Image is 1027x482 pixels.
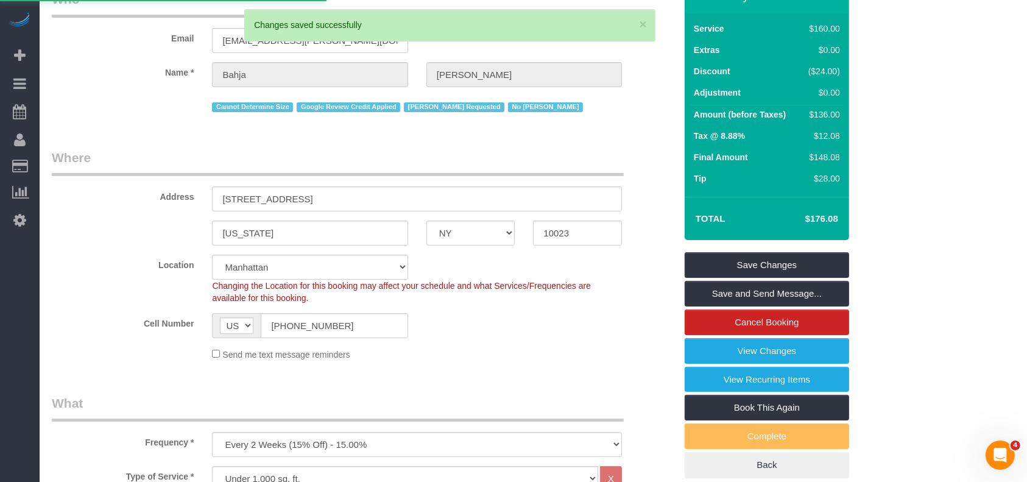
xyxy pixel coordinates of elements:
input: Last Name [426,62,622,87]
input: City [212,221,408,246]
iframe: Intercom live chat [986,441,1015,470]
label: Tip [694,172,707,185]
span: Changing the Location for this booking may affect your schedule and what Services/Frequencies are... [212,281,591,303]
label: Final Amount [694,151,748,163]
a: Cancel Booking [685,310,849,335]
div: $148.08 [803,151,840,163]
h4: $176.08 [769,214,838,224]
a: View Changes [685,338,849,364]
input: First Name [212,62,408,87]
legend: What [52,394,624,422]
label: Frequency * [43,432,203,448]
legend: Where [52,149,624,176]
a: Save Changes [685,252,849,278]
div: $0.00 [803,87,840,99]
span: 4 [1011,441,1020,450]
input: Cell Number [261,313,408,338]
input: Email [212,28,408,53]
div: Changes saved successfully [254,19,645,31]
input: Zip Code [533,221,622,246]
span: Google Review Credit Applied [297,102,400,112]
div: $12.08 [803,130,840,142]
strong: Total [696,213,725,224]
button: × [639,18,646,30]
span: [PERSON_NAME] Requested [404,102,504,112]
div: $136.00 [803,108,840,121]
div: $0.00 [803,44,840,56]
span: Cannot Determine Size [212,102,293,112]
label: Amount (before Taxes) [694,108,786,121]
a: Book This Again [685,395,849,420]
span: Send me text message reminders [222,350,350,360]
div: ($24.00) [803,65,840,77]
img: Automaid Logo [7,12,32,29]
div: $28.00 [803,172,840,185]
span: No [PERSON_NAME] [508,102,583,112]
label: Email [43,28,203,44]
label: Service [694,23,724,35]
a: View Recurring Items [685,367,849,392]
label: Name * [43,62,203,79]
div: $160.00 [803,23,840,35]
label: Extras [694,44,720,56]
label: Adjustment [694,87,741,99]
a: Back [685,452,849,478]
a: Save and Send Message... [685,281,849,307]
label: Tax @ 8.88% [694,130,745,142]
label: Location [43,255,203,271]
label: Discount [694,65,730,77]
label: Address [43,186,203,203]
label: Cell Number [43,313,203,330]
